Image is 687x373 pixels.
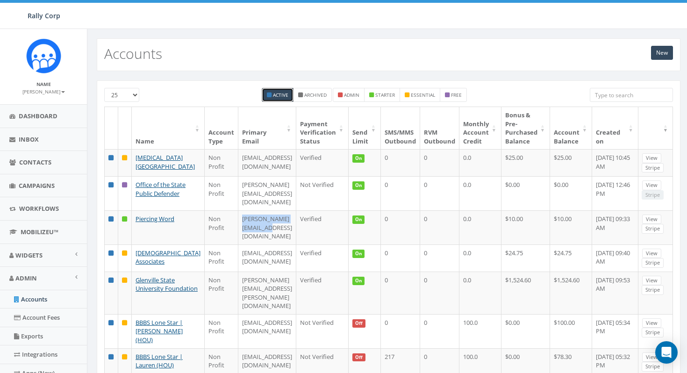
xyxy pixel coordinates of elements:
[205,107,238,149] th: Account Type
[642,180,661,190] a: View
[642,215,661,224] a: View
[381,272,420,314] td: 0
[381,314,420,348] td: 0
[19,204,59,213] span: Workflows
[592,107,638,149] th: Created on: activate to sort column ascending
[296,107,349,149] th: Payment Verification Status : activate to sort column ascending
[501,272,550,314] td: $1,524.60
[501,107,550,149] th: Bonus &amp; Pre-Purchased Balance: activate to sort column ascending
[352,277,365,285] span: On
[352,319,365,328] span: Off
[381,176,420,210] td: 0
[136,180,186,198] a: Office of the State Public Defender
[501,210,550,244] td: $10.00
[642,362,664,372] a: Stripe
[550,272,592,314] td: $1,524.60
[205,210,238,244] td: Non Profit
[19,135,39,143] span: Inbox
[592,149,638,176] td: [DATE] 10:45 AM
[132,107,205,149] th: Name: activate to sort column ascending
[420,272,459,314] td: 0
[550,210,592,244] td: $10.00
[420,244,459,272] td: 0
[642,163,664,173] a: Stripe
[22,88,65,95] small: [PERSON_NAME]
[642,224,664,234] a: Stripe
[642,276,661,286] a: View
[21,228,58,236] span: MobilizeU™
[550,314,592,348] td: $100.00
[304,92,327,98] small: Archived
[238,272,296,314] td: [PERSON_NAME][EMAIL_ADDRESS][PERSON_NAME][DOMAIN_NAME]
[451,92,462,98] small: free
[238,149,296,176] td: [EMAIL_ADDRESS][DOMAIN_NAME]
[550,244,592,272] td: $24.75
[592,176,638,210] td: [DATE] 12:46 PM
[459,210,501,244] td: 0.0
[592,272,638,314] td: [DATE] 09:53 AM
[296,210,349,244] td: Verified
[642,153,661,163] a: View
[296,149,349,176] td: Verified
[642,258,664,268] a: Stripe
[375,92,395,98] small: starter
[381,244,420,272] td: 0
[459,149,501,176] td: 0.0
[459,107,501,149] th: Monthly Account Credit: activate to sort column ascending
[28,11,60,20] span: Rally Corp
[136,249,200,266] a: [DEMOGRAPHIC_DATA] Associates
[205,244,238,272] td: Non Profit
[420,210,459,244] td: 0
[420,176,459,210] td: 0
[459,314,501,348] td: 100.0
[501,244,550,272] td: $24.75
[501,314,550,348] td: $0.00
[238,244,296,272] td: [EMAIL_ADDRESS][DOMAIN_NAME]
[352,250,365,258] span: On
[344,92,359,98] small: admin
[15,251,43,259] span: Widgets
[136,276,198,293] a: Glenville State University Foundation
[352,154,365,163] span: On
[238,107,296,149] th: Primary Email : activate to sort column ascending
[651,46,673,60] a: New
[26,38,61,73] img: Icon_1.png
[19,112,57,120] span: Dashboard
[104,46,162,61] h2: Accounts
[655,341,678,364] div: Open Intercom Messenger
[238,314,296,348] td: [EMAIL_ADDRESS][DOMAIN_NAME]
[420,107,459,149] th: RVM Outbound
[420,149,459,176] td: 0
[15,274,37,282] span: Admin
[238,176,296,210] td: [PERSON_NAME][EMAIL_ADDRESS][DOMAIN_NAME]
[352,215,365,224] span: On
[19,158,51,166] span: Contacts
[22,87,65,95] a: [PERSON_NAME]
[550,149,592,176] td: $25.00
[411,92,435,98] small: essential
[381,210,420,244] td: 0
[352,181,365,190] span: On
[296,244,349,272] td: Verified
[592,210,638,244] td: [DATE] 09:33 AM
[550,107,592,149] th: Account Balance: activate to sort column ascending
[205,272,238,314] td: Non Profit
[501,149,550,176] td: $25.00
[136,318,183,344] a: BBBS Lone Star | [PERSON_NAME] (HOU)
[642,352,661,362] a: View
[642,285,664,295] a: Stripe
[349,107,381,149] th: Send Limit: activate to sort column ascending
[296,176,349,210] td: Not Verified
[296,272,349,314] td: Verified
[205,314,238,348] td: Non Profit
[459,176,501,210] td: 0.0
[238,210,296,244] td: [PERSON_NAME][EMAIL_ADDRESS][DOMAIN_NAME]
[205,149,238,176] td: Non Profit
[19,181,55,190] span: Campaigns
[136,215,174,223] a: Piercing Word
[296,314,349,348] td: Not Verified
[642,249,661,258] a: View
[642,328,664,337] a: Stripe
[273,92,288,98] small: Active
[205,176,238,210] td: Non Profit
